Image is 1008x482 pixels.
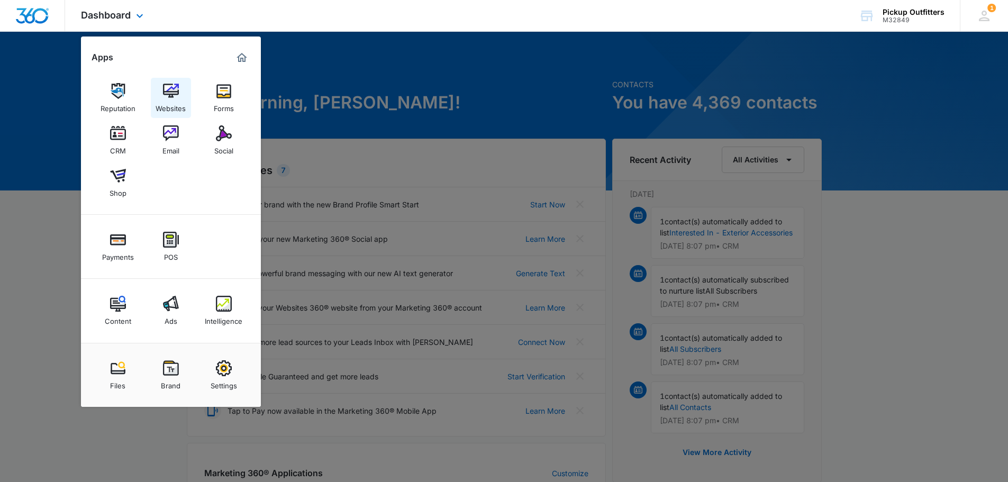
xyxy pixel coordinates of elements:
[883,16,945,24] div: account id
[214,99,234,113] div: Forms
[151,290,191,331] a: Ads
[110,184,126,197] div: Shop
[214,141,233,155] div: Social
[883,8,945,16] div: account name
[204,290,244,331] a: Intelligence
[98,355,138,395] a: Files
[987,4,996,12] div: notifications count
[151,355,191,395] a: Brand
[110,376,125,390] div: Files
[98,162,138,203] a: Shop
[151,78,191,118] a: Websites
[204,355,244,395] a: Settings
[151,226,191,267] a: POS
[205,312,242,325] div: Intelligence
[211,376,237,390] div: Settings
[110,141,126,155] div: CRM
[92,52,113,62] h2: Apps
[81,10,131,21] span: Dashboard
[102,248,134,261] div: Payments
[164,248,178,261] div: POS
[161,376,180,390] div: Brand
[98,290,138,331] a: Content
[162,141,179,155] div: Email
[151,120,191,160] a: Email
[987,4,996,12] span: 1
[98,78,138,118] a: Reputation
[233,49,250,66] a: Marketing 360® Dashboard
[105,312,131,325] div: Content
[156,99,186,113] div: Websites
[204,120,244,160] a: Social
[101,99,135,113] div: Reputation
[98,226,138,267] a: Payments
[98,120,138,160] a: CRM
[165,312,177,325] div: Ads
[204,78,244,118] a: Forms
